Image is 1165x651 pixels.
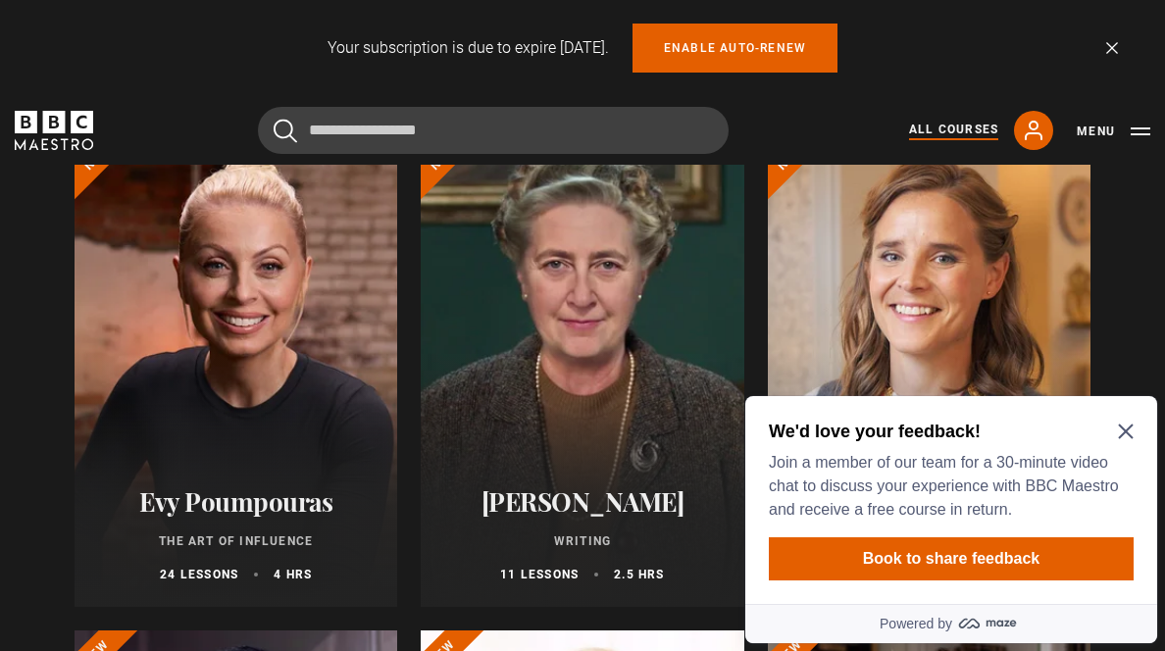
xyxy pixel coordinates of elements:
[31,63,388,133] p: Join a member of our team for a 30-minute video chat to discuss your experience with BBC Maestro ...
[633,24,837,73] a: Enable auto-renew
[274,566,312,583] p: 4 hrs
[98,486,374,517] h2: Evy Poumpouras
[75,136,397,607] a: Evy Poumpouras The Art of Influence 24 lessons 4 hrs New
[31,149,396,192] button: Book to share feedback
[15,111,93,150] svg: BBC Maestro
[98,532,374,550] p: The Art of Influence
[614,566,664,583] p: 2.5 hrs
[444,486,720,517] h2: [PERSON_NAME]
[328,36,609,60] p: Your subscription is due to expire [DATE].
[8,8,420,255] div: Optional study invitation
[274,119,297,143] button: Submit the search query
[8,216,420,255] a: Powered by maze
[380,35,396,51] button: Close Maze Prompt
[160,566,238,583] p: 24 lessons
[258,107,729,154] input: Search
[500,566,579,583] p: 11 lessons
[1077,122,1150,141] button: Toggle navigation
[909,121,998,140] a: All Courses
[31,31,388,55] h2: We'd love your feedback!
[444,532,720,550] p: Writing
[768,136,1090,607] a: [PERSON_NAME] Interior Design 20 lessons 4 hrs New
[421,136,743,607] a: [PERSON_NAME] Writing 11 lessons 2.5 hrs New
